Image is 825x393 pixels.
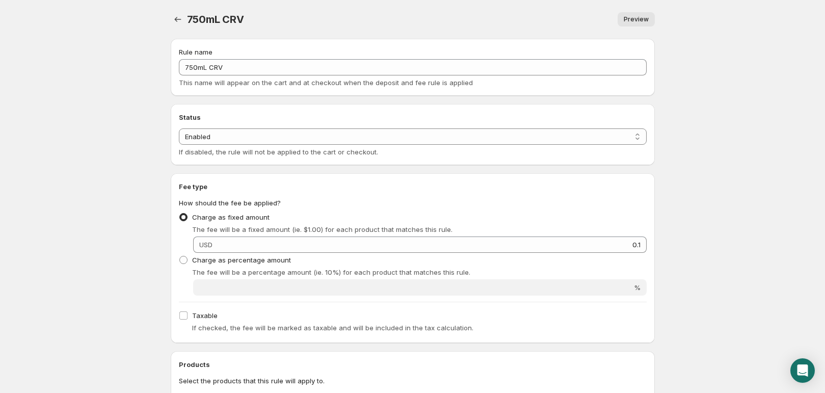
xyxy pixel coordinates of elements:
[179,359,647,370] h2: Products
[179,376,647,386] p: Select the products that this rule will apply to.
[634,283,641,292] span: %
[192,267,647,277] p: The fee will be a percentage amount (ie. 10%) for each product that matches this rule.
[199,241,212,249] span: USD
[179,48,212,56] span: Rule name
[192,256,291,264] span: Charge as percentage amount
[179,148,378,156] span: If disabled, the rule will not be applied to the cart or checkout.
[179,78,473,87] span: This name will appear on the cart and at checkout when the deposit and fee rule is applied
[179,199,281,207] span: How should the fee be applied?
[618,12,655,27] a: Preview
[624,15,649,23] span: Preview
[790,358,815,383] div: Open Intercom Messenger
[179,181,647,192] h2: Fee type
[192,311,218,320] span: Taxable
[192,225,453,233] span: The fee will be a fixed amount (ie. $1.00) for each product that matches this rule.
[192,213,270,221] span: Charge as fixed amount
[179,112,647,122] h2: Status
[192,324,473,332] span: If checked, the fee will be marked as taxable and will be included in the tax calculation.
[171,12,185,27] button: Settings
[187,13,244,25] span: 750mL CRV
